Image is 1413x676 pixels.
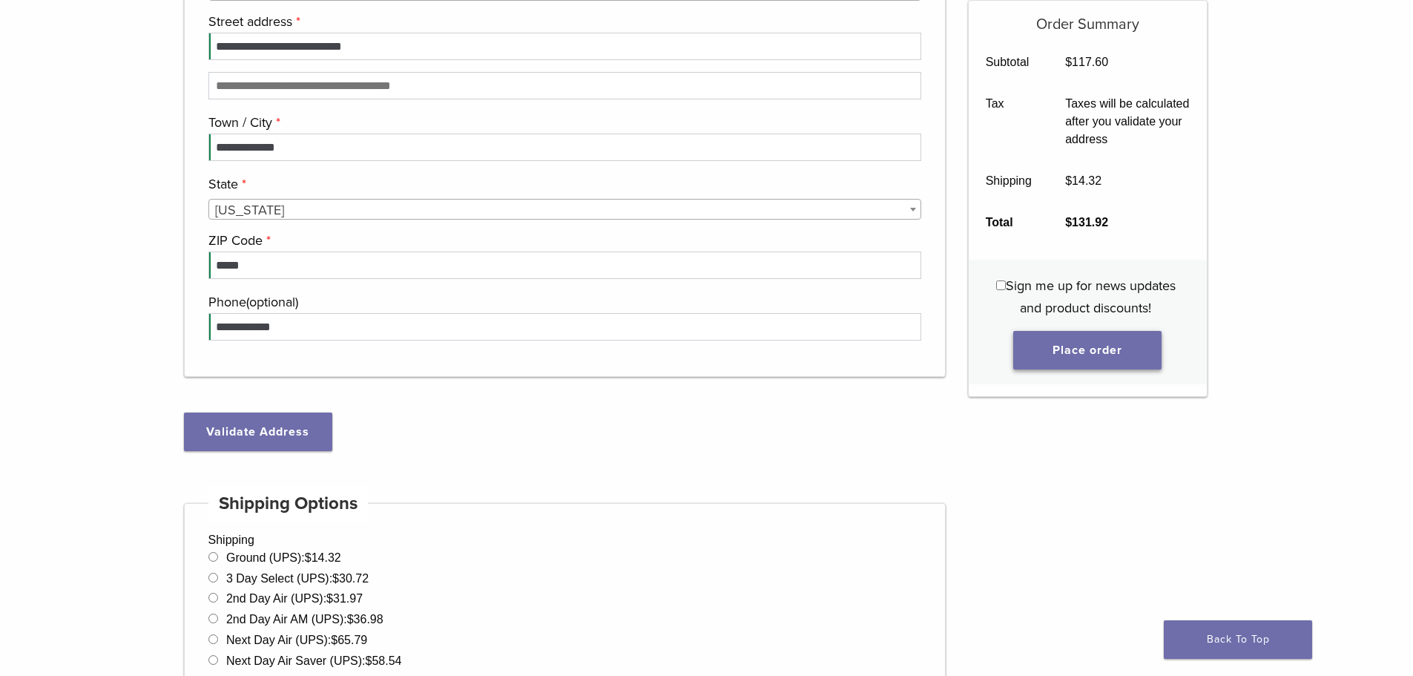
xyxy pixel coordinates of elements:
[332,572,339,585] span: $
[326,592,333,605] span: $
[1164,620,1312,659] a: Back To Top
[1065,56,1108,68] bdi: 117.60
[1065,174,1101,187] bdi: 14.32
[1049,83,1207,160] td: Taxes will be calculated after you validate your address
[1006,278,1176,316] span: Sign me up for news updates and product discounts!
[1065,56,1072,68] span: $
[226,654,402,667] label: Next Day Air Saver (UPS):
[347,613,383,626] bdi: 36.98
[246,294,298,310] span: (optional)
[208,199,922,220] span: State
[1065,174,1072,187] span: $
[208,10,918,33] label: Street address
[347,613,354,626] span: $
[1065,216,1108,229] bdi: 131.92
[331,634,367,646] bdi: 65.79
[208,229,918,252] label: ZIP Code
[226,613,383,626] label: 2nd Day Air AM (UPS):
[996,280,1006,290] input: Sign me up for news updates and product discounts!
[332,572,369,585] bdi: 30.72
[208,111,918,134] label: Town / City
[305,551,341,564] bdi: 14.32
[184,413,332,451] button: Validate Address
[226,551,341,564] label: Ground (UPS):
[208,173,918,195] label: State
[226,572,369,585] label: 3 Day Select (UPS):
[208,486,369,522] h4: Shipping Options
[969,160,1049,202] th: Shipping
[326,592,363,605] bdi: 31.97
[366,654,402,667] bdi: 58.54
[226,592,363,605] label: 2nd Day Air (UPS):
[969,1,1207,33] h5: Order Summary
[305,551,312,564] span: $
[208,291,918,313] label: Phone
[209,200,921,220] span: Texas
[969,202,1049,243] th: Total
[969,42,1049,83] th: Subtotal
[226,634,367,646] label: Next Day Air (UPS):
[331,634,337,646] span: $
[1013,331,1162,370] button: Place order
[366,654,372,667] span: $
[969,83,1049,160] th: Tax
[1065,216,1072,229] span: $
